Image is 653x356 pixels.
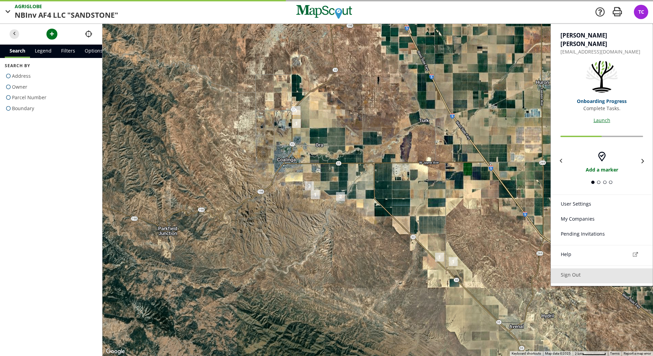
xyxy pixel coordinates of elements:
[577,98,627,105] h4: Onboarding Progress
[586,166,618,173] span: Add a marker
[551,48,653,58] h4: [EMAIL_ADDRESS][DOMAIN_NAME]
[570,144,634,178] a: Add a marker
[551,26,653,48] h3: [PERSON_NAME] [PERSON_NAME]
[583,58,621,96] img: 4.svg
[551,197,653,212] a: User Settings
[551,227,653,242] a: Pending Invitations
[551,248,653,263] a: Help
[561,251,571,257] span: Help
[577,105,627,112] p: Complete Tasks.
[551,212,653,227] a: My Companies
[577,114,627,129] a: Launch
[551,268,653,283] a: Sign Out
